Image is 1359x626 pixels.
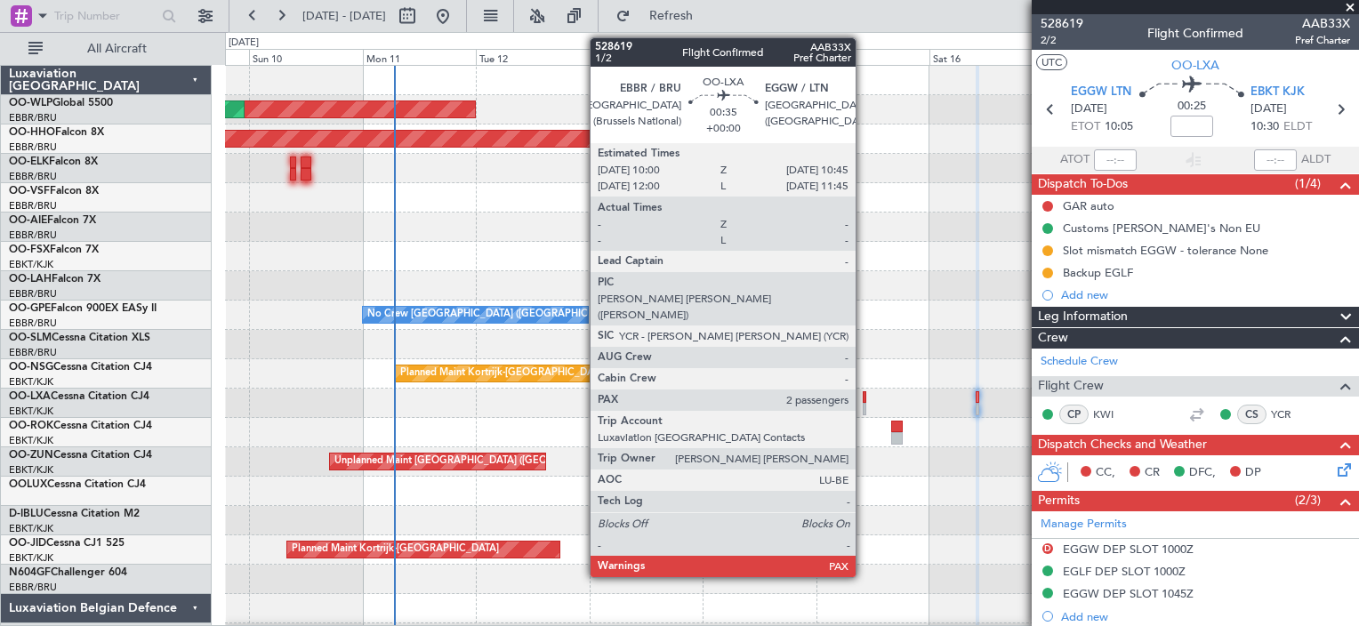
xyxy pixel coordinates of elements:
span: N604GF [9,567,51,578]
span: [DATE] [1071,100,1107,118]
span: D-IBLU [9,509,44,519]
span: (2/3) [1295,491,1321,510]
span: Pref Charter [1295,33,1350,48]
div: Customs [PERSON_NAME]'s Non EU [1063,221,1260,236]
a: OO-ELKFalcon 8X [9,156,98,167]
a: EBKT/KJK [9,522,53,535]
button: Refresh [607,2,714,30]
a: OO-HHOFalcon 8X [9,127,104,138]
a: OO-ROKCessna Citation CJ4 [9,421,152,431]
span: OOLUX [9,479,47,490]
span: OO-NSG [9,362,53,373]
div: Fri 15 [816,49,929,65]
span: OO-JID [9,538,46,549]
div: Unplanned Maint [GEOGRAPHIC_DATA] ([GEOGRAPHIC_DATA]) [334,448,627,475]
span: (1/4) [1295,174,1321,193]
a: OO-SLMCessna Citation XLS [9,333,150,343]
span: 2/2 [1041,33,1083,48]
div: Flight Confirmed [1147,24,1243,43]
a: KWI [1093,406,1133,422]
div: Mon 11 [363,49,476,65]
span: DP [1245,464,1261,482]
a: OO-AIEFalcon 7X [9,215,96,226]
span: [DATE] - [DATE] [302,8,386,24]
a: EBKT/KJK [9,463,53,477]
span: OO-WLP [9,98,52,108]
a: EBKT/KJK [9,434,53,447]
span: OO-LXA [1171,56,1219,75]
span: OO-VSF [9,186,50,197]
a: EBBR/BRU [9,111,57,124]
button: D [1042,543,1053,554]
span: 00:25 [1178,98,1206,116]
a: YCR [1271,406,1311,422]
span: 10:05 [1105,118,1133,136]
span: OO-AIE [9,215,47,226]
div: Tue 12 [476,49,589,65]
a: OO-FSXFalcon 7X [9,245,99,255]
span: [DATE] [1250,100,1287,118]
a: EBKT/KJK [9,405,53,418]
div: EGLF DEP SLOT 1000Z [1063,564,1186,579]
a: EBBR/BRU [9,140,57,154]
a: OO-WLPGlobal 5500 [9,98,113,108]
span: OO-FSX [9,245,50,255]
button: UTC [1036,54,1067,70]
div: Slot mismatch EGGW - tolerance None [1063,243,1268,258]
a: D-IBLUCessna Citation M2 [9,509,140,519]
span: OO-ELK [9,156,49,167]
div: Sun 10 [249,49,362,65]
input: Trip Number [54,3,153,29]
a: OO-VSFFalcon 8X [9,186,99,197]
span: Dispatch Checks and Weather [1038,435,1207,455]
span: OO-HHO [9,127,55,138]
div: Thu 14 [703,49,816,65]
span: DFC, [1189,464,1216,482]
span: OO-GPE [9,303,51,314]
span: EGGW LTN [1071,84,1131,101]
span: ATOT [1060,151,1090,169]
span: OO-LAH [9,274,52,285]
span: OO-SLM [9,333,52,343]
div: Add new [1061,609,1350,624]
a: OO-JIDCessna CJ1 525 [9,538,125,549]
a: OO-GPEFalcon 900EX EASy II [9,303,157,314]
div: Planned Maint Kortrijk-[GEOGRAPHIC_DATA] [292,536,499,563]
span: Refresh [634,10,709,22]
span: 528619 [1041,14,1083,33]
a: EBBR/BRU [9,287,57,301]
a: EBBR/BRU [9,317,57,330]
span: OO-ROK [9,421,53,431]
span: Crew [1038,328,1068,349]
div: CS [1237,405,1267,424]
a: OO-LAHFalcon 7X [9,274,101,285]
a: Schedule Crew [1041,353,1118,371]
div: Add new [1061,287,1350,302]
span: ELDT [1283,118,1312,136]
span: OO-ZUN [9,450,53,461]
span: Permits [1038,491,1080,511]
a: OOLUXCessna Citation CJ4 [9,479,146,490]
div: Sat 16 [929,49,1042,65]
a: Manage Permits [1041,516,1127,534]
div: No Crew [GEOGRAPHIC_DATA] ([GEOGRAPHIC_DATA] National) [367,301,665,328]
span: ETOT [1071,118,1100,136]
a: EBKT/KJK [9,258,53,271]
a: EBKT/KJK [9,375,53,389]
span: ALDT [1301,151,1331,169]
span: CC, [1096,464,1115,482]
a: OO-NSGCessna Citation CJ4 [9,362,152,373]
div: EGGW DEP SLOT 1000Z [1063,542,1194,557]
a: EBBR/BRU [9,346,57,359]
a: EBKT/KJK [9,551,53,565]
span: All Aircraft [46,43,188,55]
span: Flight Crew [1038,376,1104,397]
div: EGGW DEP SLOT 1045Z [1063,586,1194,601]
span: Leg Information [1038,307,1128,327]
span: 10:30 [1250,118,1279,136]
div: Wed 13 [590,49,703,65]
div: Backup EGLF [1063,265,1133,280]
a: OO-LXACessna Citation CJ4 [9,391,149,402]
span: Dispatch To-Dos [1038,174,1128,195]
div: [DATE] [229,36,259,51]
